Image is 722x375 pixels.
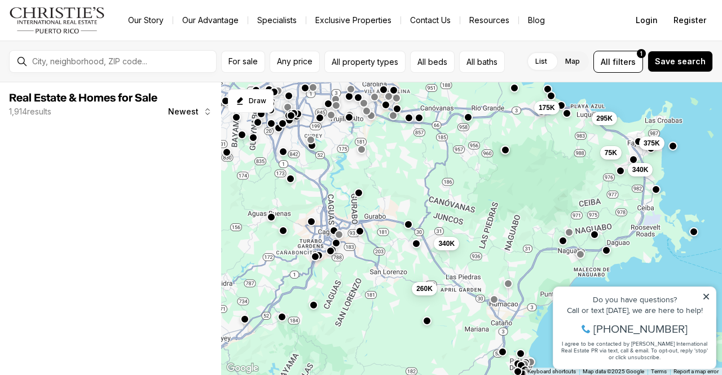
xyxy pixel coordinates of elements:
[519,12,554,28] a: Blog
[221,51,265,73] button: For sale
[605,148,617,157] span: 75K
[416,284,433,293] span: 260K
[648,51,713,72] button: Save search
[596,114,613,123] span: 295K
[401,12,460,28] button: Contact Us
[277,57,312,66] span: Any price
[270,51,320,73] button: Any price
[655,57,706,66] span: Save search
[9,92,157,104] span: Real Estate & Homes for Sale
[168,107,199,116] span: Newest
[119,12,173,28] a: Our Story
[14,69,161,91] span: I agree to be contacted by [PERSON_NAME] International Real Estate PR via text, call & email. To ...
[412,282,437,295] button: 260K
[434,237,459,250] button: 340K
[459,51,505,73] button: All baths
[46,53,140,64] span: [PHONE_NUMBER]
[628,163,653,177] button: 340K
[460,12,518,28] a: Resources
[632,165,649,174] span: 340K
[9,107,51,116] p: 1,914 results
[161,100,219,123] button: Newest
[592,112,617,125] button: 295K
[228,89,274,113] button: Start drawing
[438,239,455,248] span: 340K
[173,12,248,28] a: Our Advantage
[639,136,664,150] button: 375K
[673,16,706,25] span: Register
[526,51,556,72] label: List
[629,9,664,32] button: Login
[9,7,105,34] img: logo
[539,103,555,112] span: 175K
[12,36,163,44] div: Call or text [DATE], we are here to help!
[601,56,610,68] span: All
[613,56,636,68] span: filters
[324,51,406,73] button: All property types
[644,139,660,148] span: 375K
[248,12,306,28] a: Specialists
[667,9,713,32] button: Register
[306,12,400,28] a: Exclusive Properties
[410,51,455,73] button: All beds
[593,51,643,73] button: Allfilters1
[600,146,622,160] button: 75K
[640,49,642,58] span: 1
[556,51,589,72] label: Map
[636,16,658,25] span: Login
[534,101,560,114] button: 175K
[228,57,258,66] span: For sale
[12,25,163,33] div: Do you have questions?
